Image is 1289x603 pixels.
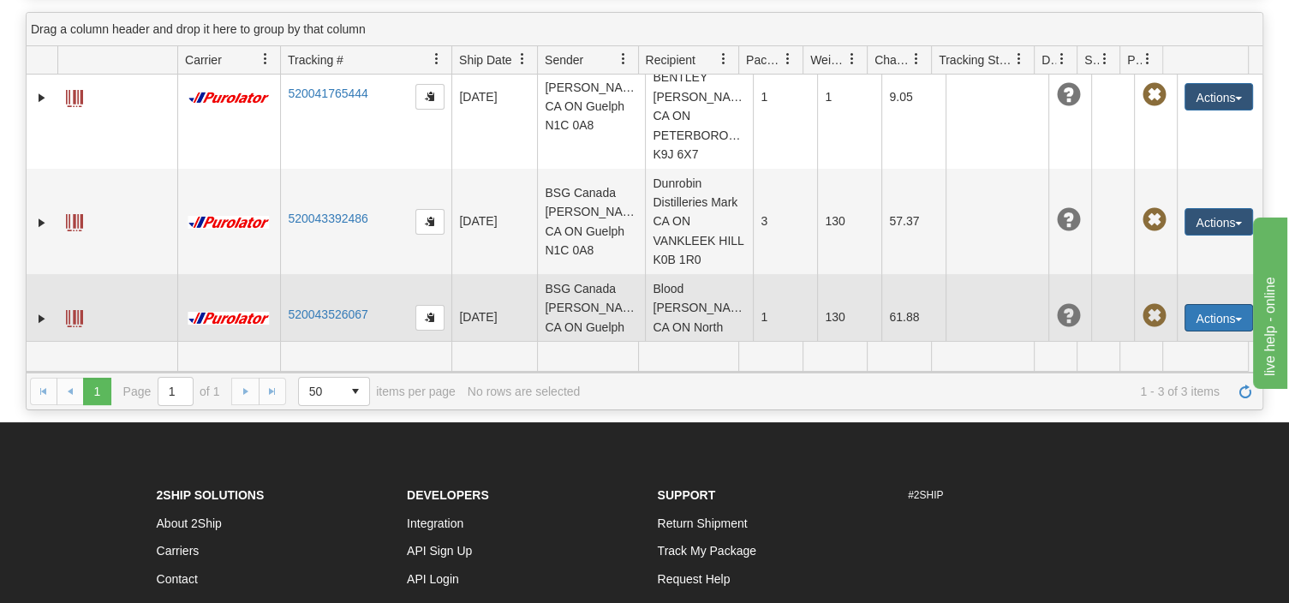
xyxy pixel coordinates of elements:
[298,377,370,406] span: Page sizes drop down
[1133,45,1162,74] a: Pickup Status filter column settings
[658,488,716,502] strong: Support
[908,490,1133,501] h6: #2SHIP
[645,274,753,361] td: Blood [PERSON_NAME] CA ON North York M3J 2M2
[817,169,881,274] td: 130
[1056,304,1080,328] span: Unknown
[537,169,645,274] td: BSG Canada [PERSON_NAME] CA ON Guelph N1C 0A8
[288,212,367,225] a: 520043392486
[1041,51,1056,69] span: Delivery Status
[881,274,946,361] td: 61.88
[881,169,946,274] td: 57.37
[407,572,459,586] a: API Login
[415,84,445,110] button: Copy to clipboard
[939,51,1013,69] span: Tracking Status
[288,87,367,100] a: 520041765444
[123,377,220,406] span: Page of 1
[874,51,910,69] span: Charge
[33,310,51,327] a: Expand
[1142,208,1166,232] span: Pickup Not Assigned
[902,45,931,74] a: Charge filter column settings
[646,51,695,69] span: Recipient
[1185,304,1253,331] button: Actions
[1127,51,1142,69] span: Pickup Status
[1250,214,1287,389] iframe: chat widget
[810,51,846,69] span: Weight
[753,274,817,361] td: 1
[645,169,753,274] td: Dunrobin Distilleries Mark CA ON VANKLEEK HILL K0B 1R0
[753,25,817,169] td: 1
[407,516,463,530] a: Integration
[298,377,456,406] span: items per page
[709,45,738,74] a: Recipient filter column settings
[545,51,583,69] span: Sender
[1185,83,1253,110] button: Actions
[185,312,272,325] img: 11 - Purolator
[1185,208,1253,236] button: Actions
[342,378,369,405] span: select
[66,206,83,234] a: Label
[1142,83,1166,107] span: Pickup Not Assigned
[592,385,1220,398] span: 1 - 3 of 3 items
[817,25,881,169] td: 1
[185,92,272,104] img: 11 - Purolator
[1232,378,1259,405] a: Refresh
[881,25,946,169] td: 9.05
[415,305,445,331] button: Copy to clipboard
[658,516,748,530] a: Return Shipment
[83,378,110,405] span: Page 1
[537,25,645,169] td: BSG Canada [PERSON_NAME] CA ON Guelph N1C 0A8
[158,378,193,405] input: Page 1
[645,25,753,169] td: 100 ACRE BREWING CO BENTLEY [PERSON_NAME] CA ON PETERBOROUGH K9J 6X7
[838,45,867,74] a: Weight filter column settings
[658,544,756,558] a: Track My Package
[157,572,198,586] a: Contact
[27,13,1262,46] div: grid grouping header
[1084,51,1099,69] span: Shipment Issues
[459,51,511,69] span: Ship Date
[658,572,731,586] a: Request Help
[817,274,881,361] td: 130
[537,274,645,361] td: BSG Canada [PERSON_NAME] CA ON Guelph N1C 0A8
[157,488,265,502] strong: 2Ship Solutions
[185,216,272,229] img: 11 - Purolator
[451,169,537,274] td: [DATE]
[1090,45,1119,74] a: Shipment Issues filter column settings
[1056,83,1080,107] span: Unknown
[1142,304,1166,328] span: Pickup Not Assigned
[753,169,817,274] td: 3
[407,488,489,502] strong: Developers
[415,209,445,235] button: Copy to clipboard
[13,10,158,31] div: live help - online
[508,45,537,74] a: Ship Date filter column settings
[157,544,200,558] a: Carriers
[66,82,83,110] a: Label
[288,51,343,69] span: Tracking #
[451,274,537,361] td: [DATE]
[288,307,367,321] a: 520043526067
[1056,208,1080,232] span: Unknown
[309,383,331,400] span: 50
[451,25,537,169] td: [DATE]
[773,45,803,74] a: Packages filter column settings
[33,89,51,106] a: Expand
[185,51,222,69] span: Carrier
[1047,45,1077,74] a: Delivery Status filter column settings
[1005,45,1034,74] a: Tracking Status filter column settings
[468,385,581,398] div: No rows are selected
[157,516,222,530] a: About 2Ship
[609,45,638,74] a: Sender filter column settings
[66,302,83,330] a: Label
[407,544,472,558] a: API Sign Up
[422,45,451,74] a: Tracking # filter column settings
[746,51,782,69] span: Packages
[251,45,280,74] a: Carrier filter column settings
[33,214,51,231] a: Expand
